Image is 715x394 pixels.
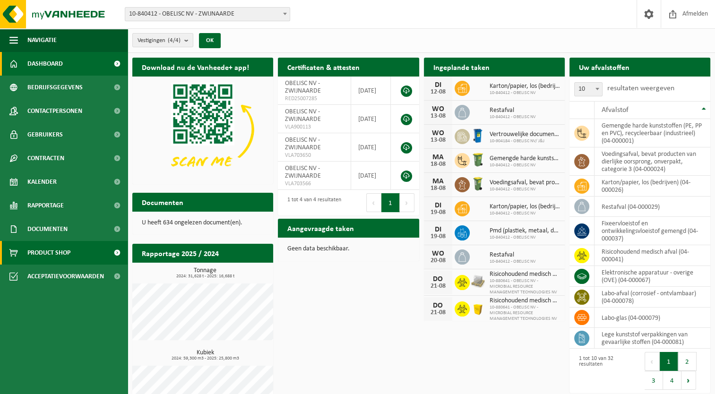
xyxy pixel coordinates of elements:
[168,37,181,43] count: (4/4)
[429,275,448,283] div: DO
[27,76,83,99] span: Bedrijfsgegevens
[490,297,560,305] span: Risicohoudend medisch afval
[429,137,448,144] div: 13-08
[27,241,70,265] span: Product Shop
[138,34,181,48] span: Vestigingen
[490,211,560,216] span: 10-840412 - OBELISC NV
[594,119,710,147] td: gemengde harde kunststoffen (PE, PP en PVC), recycleerbaar (industrieel) (04-000001)
[132,77,273,182] img: Download de VHEPlus App
[660,352,678,371] button: 1
[574,82,603,96] span: 10
[470,128,486,144] img: WB-0240-HPE-BE-09
[381,193,400,212] button: 1
[602,106,629,114] span: Afvalstof
[490,90,560,96] span: 10-840412 - OBELISC NV
[137,267,273,279] h3: Tonnage
[490,131,560,138] span: Vertrouwelijke documenten (vernietiging - recyclage)
[490,305,560,322] span: 10-880641 - OBELISC NV - MICROBIAL RESOURCE MANAGEMENT TECHNOLOGIES NV
[351,105,391,133] td: [DATE]
[285,123,344,131] span: VLA900113
[285,165,321,180] span: OBELISC NV - ZWIJNAARDE
[142,220,264,226] p: U heeft 634 ongelezen document(en).
[569,58,639,76] h2: Uw afvalstoffen
[429,129,448,137] div: WO
[132,58,258,76] h2: Download nu de Vanheede+ app!
[645,371,663,390] button: 3
[490,138,560,144] span: 10-904184 - OBELISC NV/ J&J
[429,202,448,209] div: DI
[27,52,63,76] span: Dashboard
[429,226,448,233] div: DI
[285,80,321,94] span: OBELISC NV - ZWIJNAARDE
[594,308,710,328] td: labo-glas (04-000079)
[470,300,486,316] img: LP-SB-00050-HPE-22
[285,108,321,123] span: OBELISC NV - ZWIJNAARDE
[490,155,560,163] span: Gemengde harde kunststoffen (pe, pp en pvc), recycleerbaar (industrieel)
[594,147,710,176] td: voedingsafval, bevat producten van dierlijke oorsprong, onverpakt, categorie 3 (04-000024)
[594,197,710,217] td: restafval (04-000029)
[429,233,448,240] div: 19-08
[27,265,104,288] span: Acceptatievoorwaarden
[645,352,660,371] button: Previous
[575,83,602,96] span: 10
[137,274,273,279] span: 2024: 31,628 t - 2025: 16,688 t
[470,176,486,192] img: WB-0140-HPE-GN-50
[137,356,273,361] span: 2024: 59,300 m3 - 2025: 25,800 m3
[351,133,391,162] td: [DATE]
[429,309,448,316] div: 21-08
[663,371,681,390] button: 4
[594,287,710,308] td: labo-afval (corrosief - ontvlambaar) (04-000078)
[199,33,221,48] button: OK
[429,81,448,89] div: DI
[285,152,344,159] span: VLA703650
[490,163,560,168] span: 10-840412 - OBELISC NV
[607,85,674,92] label: resultaten weergeven
[137,350,273,361] h3: Kubiek
[490,251,536,259] span: Restafval
[681,371,696,390] button: Next
[429,250,448,257] div: WO
[132,33,193,47] button: Vestigingen(4/4)
[594,328,710,349] td: lege kunststof verpakkingen van gevaarlijke stoffen (04-000081)
[27,99,82,123] span: Contactpersonen
[27,194,64,217] span: Rapportage
[470,274,486,290] img: LP-PA-00000-WDN-11
[27,217,68,241] span: Documenten
[574,351,635,391] div: 1 tot 10 van 32 resultaten
[429,154,448,161] div: MA
[27,28,57,52] span: Navigatie
[27,123,63,146] span: Gebruikers
[351,77,391,105] td: [DATE]
[429,257,448,264] div: 20-08
[429,185,448,192] div: 18-08
[283,192,341,213] div: 1 tot 4 van 4 resultaten
[490,179,560,187] span: Voedingsafval, bevat producten van dierlijke oorsprong, onverpakt, categorie 3
[132,193,193,211] h2: Documenten
[594,217,710,245] td: fixeervloeistof en ontwikkelingsvloeistof gemengd (04-000037)
[490,114,536,120] span: 10-840412 - OBELISC NV
[490,278,560,295] span: 10-880641 - OBELISC NV - MICROBIAL RESOURCE MANAGEMENT TECHNOLOGIES NV
[132,244,228,262] h2: Rapportage 2025 / 2024
[470,152,486,168] img: WB-0240-HPE-GN-50
[490,259,536,265] span: 10-840412 - OBELISC NV
[400,193,414,212] button: Next
[287,246,409,252] p: Geen data beschikbaar.
[27,146,64,170] span: Contracten
[285,95,344,103] span: RED25007285
[27,170,57,194] span: Kalender
[678,352,697,371] button: 2
[429,178,448,185] div: MA
[594,245,710,266] td: risicohoudend medisch afval (04-000041)
[125,7,290,21] span: 10-840412 - OBELISC NV - ZWIJNAARDE
[594,266,710,287] td: elektronische apparatuur - overige (OVE) (04-000067)
[490,83,560,90] span: Karton/papier, los (bedrijven)
[351,162,391,190] td: [DATE]
[490,235,560,240] span: 10-840412 - OBELISC NV
[366,193,381,212] button: Previous
[424,58,499,76] h2: Ingeplande taken
[594,176,710,197] td: karton/papier, los (bedrijven) (04-000026)
[285,180,344,188] span: VLA703566
[490,107,536,114] span: Restafval
[429,161,448,168] div: 18-08
[429,209,448,216] div: 19-08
